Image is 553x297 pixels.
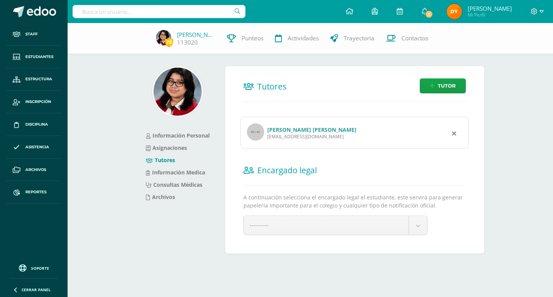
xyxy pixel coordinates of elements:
a: Inscripción [6,91,61,113]
a: Estructura [6,68,61,91]
span: Punteos [242,34,263,42]
a: Trayectoria [325,23,380,54]
span: Estructura [25,76,52,82]
img: ea2833a49a6f241b464576c40c05a5ab.png [154,68,202,116]
a: Archivos [6,159,61,181]
p: A continuación selecciona el encargado legal el estudiante, este servirá para generar papelería i... [243,193,466,209]
span: Asistencia [25,144,49,150]
span: Reportes [25,189,46,195]
a: Staff [6,23,61,46]
a: Tutores [146,156,175,164]
a: Asignaciones [146,144,187,151]
span: Mi Perfil [468,12,512,18]
a: Consultas Médicas [146,181,202,188]
span: Inscripción [25,99,51,105]
a: ---------- [244,216,427,235]
img: profile image [247,123,264,141]
span: ---------- [250,221,269,229]
a: Soporte [9,262,58,273]
span: Trayectoria [344,34,374,42]
a: Disciplina [6,113,61,136]
a: Contactos [380,23,434,54]
span: Encargado legal [257,165,317,176]
div: [EMAIL_ADDRESS][DOMAIN_NAME] [267,133,356,140]
span: Archivos [25,167,46,173]
span: Tutores [257,81,286,92]
a: Asistencia [6,136,61,159]
a: Archivos [146,193,175,201]
span: [PERSON_NAME] [468,5,512,12]
img: fa9024f8572d94cca71e3822f1cb3514.png [156,30,171,45]
span: 29 [165,37,173,47]
span: Soporte [31,265,49,271]
span: Staff [25,31,38,37]
a: Tutor [420,78,466,93]
a: Información Medica [146,169,205,176]
a: 113020 [177,38,198,46]
a: Actividades [269,23,325,54]
span: Contactos [401,34,428,42]
a: Punteos [221,23,269,54]
img: 037b6ea60564a67d0a4f148695f9261a.png [447,4,462,19]
a: [PERSON_NAME] [177,31,215,38]
a: [PERSON_NAME] [PERSON_NAME] [267,126,356,133]
span: Cerrar panel [22,287,51,292]
div: Remover [452,128,456,138]
span: Estudiantes [25,54,53,60]
a: Estudiantes [6,46,61,68]
span: Disciplina [25,121,48,128]
span: Tutor [438,79,456,93]
span: Actividades [288,34,319,42]
a: Información Personal [146,132,210,139]
span: 1 [425,10,433,18]
a: Reportes [6,181,61,204]
input: Busca un usuario... [73,5,245,18]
